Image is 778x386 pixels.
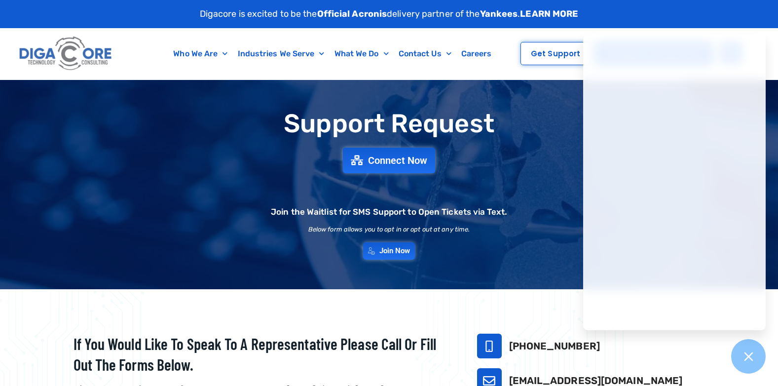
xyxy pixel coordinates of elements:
[531,50,580,57] span: Get Support
[480,8,518,19] strong: Yankees
[343,148,435,173] a: Connect Now
[330,42,394,65] a: What We Do
[379,247,410,255] span: Join Now
[200,7,579,21] p: Digacore is excited to be the delivery partner of the .
[456,42,497,65] a: Careers
[394,42,456,65] a: Contact Us
[271,208,507,216] h2: Join the Waitlist for SMS Support to Open Tickets via Text.
[363,242,415,260] a: Join Now
[509,340,600,352] a: [PHONE_NUMBER]
[155,42,509,65] nav: Menu
[477,334,502,358] a: 732-646-5725
[317,8,387,19] strong: Official Acronis
[168,42,232,65] a: Who We Are
[520,42,591,65] a: Get Support
[583,34,766,330] iframe: Chatgenie Messenger
[233,42,330,65] a: Industries We Serve
[520,8,578,19] a: LEARN MORE
[74,334,452,375] h2: If you would like to speak to a representative please call or fill out the forms below.
[368,155,427,165] span: Connect Now
[308,226,470,232] h2: Below form allows you to opt in or opt out at any time.
[49,110,730,138] h1: Support Request
[17,33,115,75] img: Digacore logo 1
